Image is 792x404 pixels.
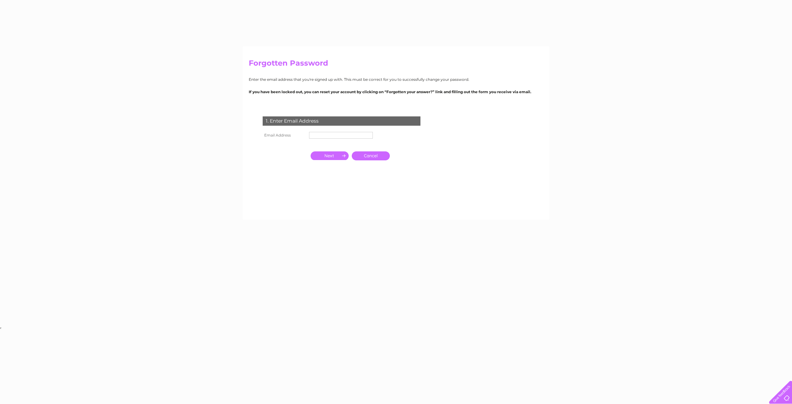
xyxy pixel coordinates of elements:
[249,76,543,82] p: Enter the email address that you're signed up with. This must be correct for you to successfully ...
[261,130,308,140] th: Email Address
[352,151,390,160] a: Cancel
[263,116,420,126] div: 1. Enter Email Address
[249,59,543,71] h2: Forgotten Password
[249,89,543,95] p: If you have been locked out, you can reset your account by clicking on “Forgotten your answer?” l...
